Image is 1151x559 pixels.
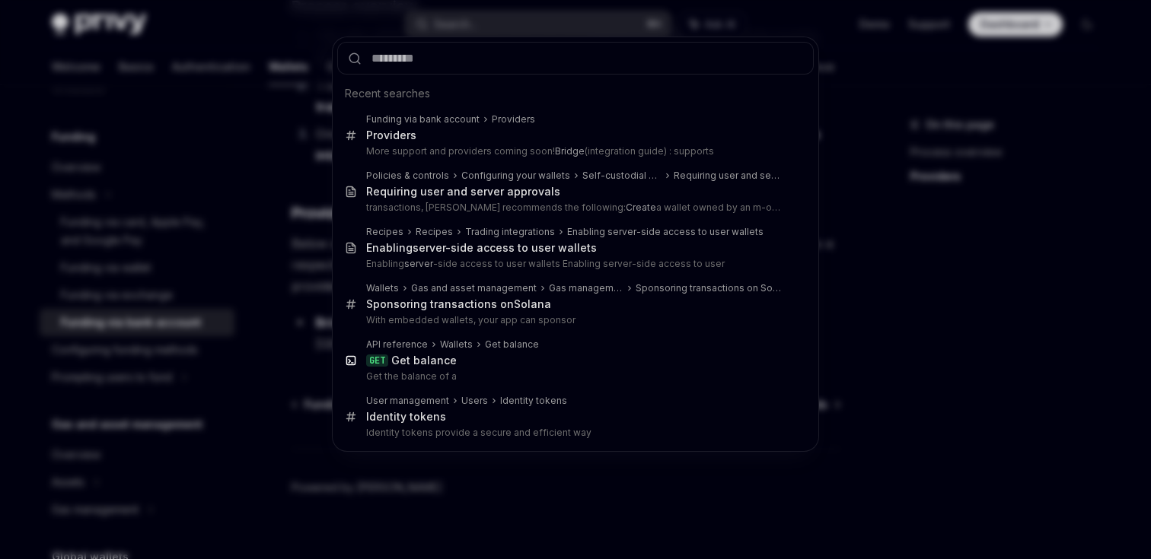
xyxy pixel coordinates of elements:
div: Providers [492,113,535,125]
div: Enabling server-side access to user wallets [567,226,764,238]
div: Configuring your wallets [461,170,570,182]
div: API reference [366,338,428,351]
p: More support and providers coming soon! (integration guide) : supports [366,145,782,157]
div: Sponsoring transactions on na [366,297,551,311]
div: User management [366,395,449,407]
div: y tokens [366,410,446,424]
p: Enabling -side access to user wallets Enabling server-side access to user [366,258,782,270]
p: With embedded wallets, your app can sponsor [366,314,782,326]
b: server [413,241,445,254]
div: Identity tokens [500,395,567,407]
div: Policies & controls [366,170,449,182]
p: Identity tokens provide a secure and efficient way [366,427,782,439]
b: Sola [514,297,537,310]
div: Requiring user and server approvals [674,170,782,182]
div: Wallets [440,338,473,351]
div: Funding via bank account [366,113,480,125]
div: Get balance [485,338,539,351]
div: Gas and asset management [411,282,537,294]
div: Trading integrations [465,226,555,238]
div: Recipes [366,226,403,238]
b: server [404,258,433,269]
b: Bridge [555,145,585,157]
div: GET [366,354,388,367]
div: Gas management [549,282,623,294]
b: Get balance [391,354,457,367]
div: Enabling -side access to user wallets [366,241,597,255]
div: Sponsoring transactions on Solana [636,282,782,294]
b: Create [626,202,656,213]
div: Users [461,395,488,407]
p: Get the balance of a [366,370,782,383]
b: Identit [366,410,400,423]
p: transactions, [PERSON_NAME] recommends the following: a wallet owned by an m-of-k [366,202,782,214]
div: Wallets [366,282,399,294]
div: Recipes [416,226,453,238]
div: Requiring user and server approvals [366,185,560,199]
div: Self-custodial user wallets [582,170,662,182]
span: Recent searches [345,86,430,101]
div: Providers [366,129,416,142]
